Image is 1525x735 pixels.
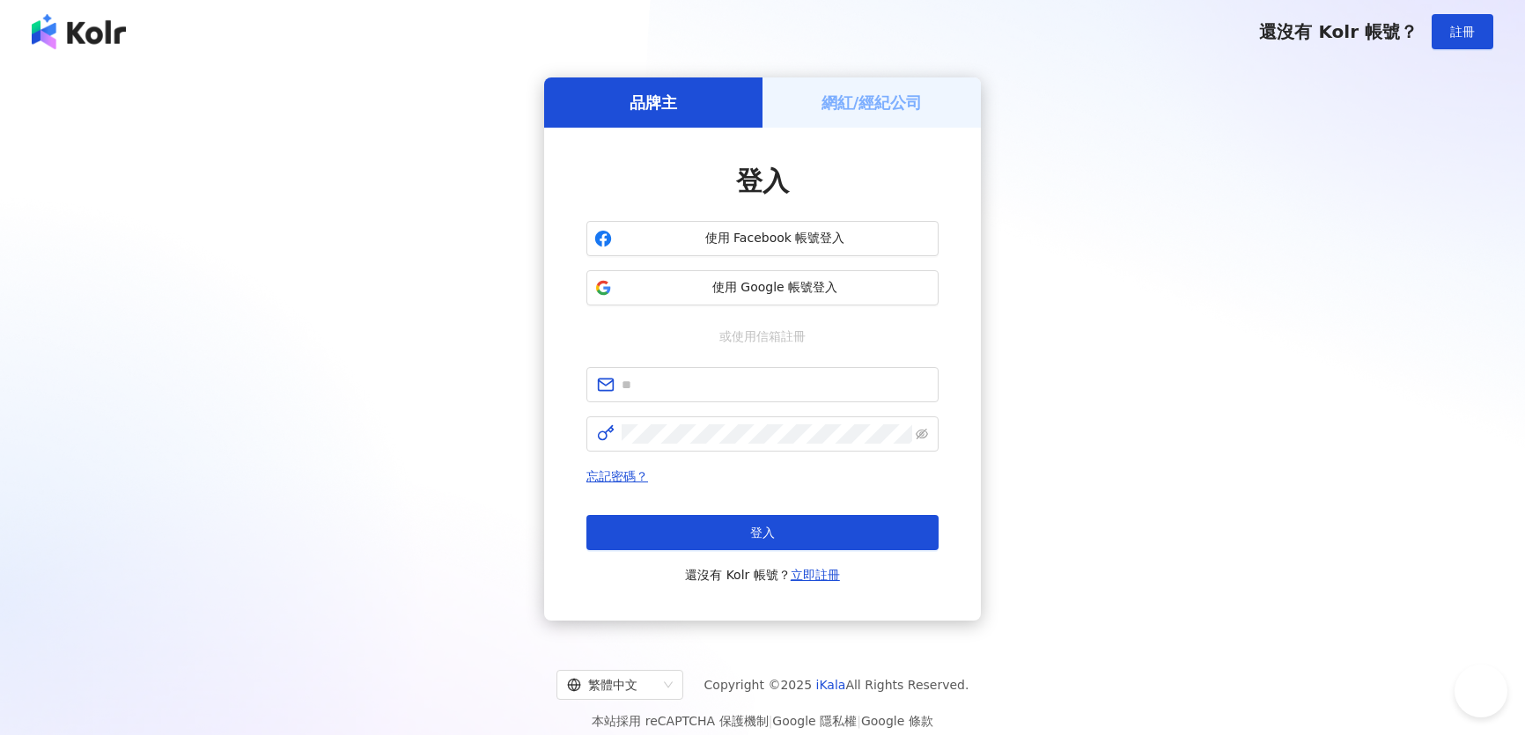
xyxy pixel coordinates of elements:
[619,230,931,247] span: 使用 Facebook 帳號登入
[1259,21,1418,42] span: 還沒有 Kolr 帳號？
[821,92,923,114] h5: 網紅/經紀公司
[816,678,846,692] a: iKala
[916,428,928,440] span: eye-invisible
[857,714,861,728] span: |
[772,714,857,728] a: Google 隱私權
[1432,14,1493,49] button: 註冊
[861,714,933,728] a: Google 條款
[704,674,969,695] span: Copyright © 2025 All Rights Reserved.
[630,92,677,114] h5: 品牌主
[586,270,939,305] button: 使用 Google 帳號登入
[32,14,126,49] img: logo
[1450,25,1475,39] span: 註冊
[592,710,932,731] span: 本站採用 reCAPTCHA 保護機制
[685,564,840,585] span: 還沒有 Kolr 帳號？
[586,469,648,483] a: 忘記密碼？
[750,526,775,540] span: 登入
[586,515,939,550] button: 登入
[707,327,818,346] span: 或使用信箱註冊
[736,165,789,196] span: 登入
[586,221,939,256] button: 使用 Facebook 帳號登入
[567,671,657,699] div: 繁體中文
[791,568,840,582] a: 立即註冊
[619,279,931,297] span: 使用 Google 帳號登入
[1455,665,1507,717] iframe: Help Scout Beacon - Open
[769,714,773,728] span: |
